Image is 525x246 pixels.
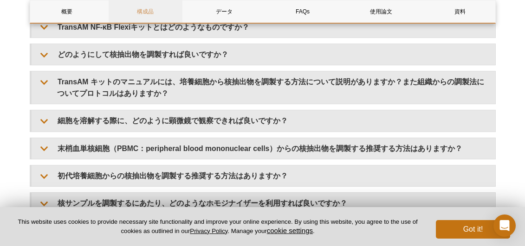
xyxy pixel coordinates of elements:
summary: 細胞を溶解する際に、どのように顕微鏡で観察できれば良いですか？ [32,110,495,131]
summary: どのようにして核抽出物を調製すれば良いですか？ [32,44,495,65]
a: データ [187,0,261,23]
a: 構成品 [109,0,182,23]
p: This website uses cookies to provide necessary site functionality and improve your online experie... [15,218,421,235]
div: Open Intercom Messenger [493,214,516,237]
summary: 核サンプルを調製するにあたり、どのようなホモジナイザーを利用すれば良いですか？ [32,193,495,214]
a: 資料 [423,0,497,23]
a: 概要 [30,0,104,23]
summary: TransAM NF-κB Flexiキットとはどのようなものですか？ [32,17,495,38]
summary: 末梢血単核細胞（PBMC：peripheral blood mononuclear cells）からの核抽出物を調製する推奨する方法はありますか？ [32,138,495,159]
a: Privacy Policy [190,227,227,234]
button: Got it! [436,220,510,239]
a: FAQs [266,0,339,23]
summary: TransAM キットのマニュアルには、培養細胞から核抽出物を調製する方法について説明がありますか？また組織からの調製法についてプロトコルはありますか？ [32,71,495,104]
a: 使用論文 [344,0,418,23]
summary: 初代培養細胞からの核抽出物を調製する推奨する方法はありますか？ [32,165,495,186]
button: cookie settings [267,227,313,234]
